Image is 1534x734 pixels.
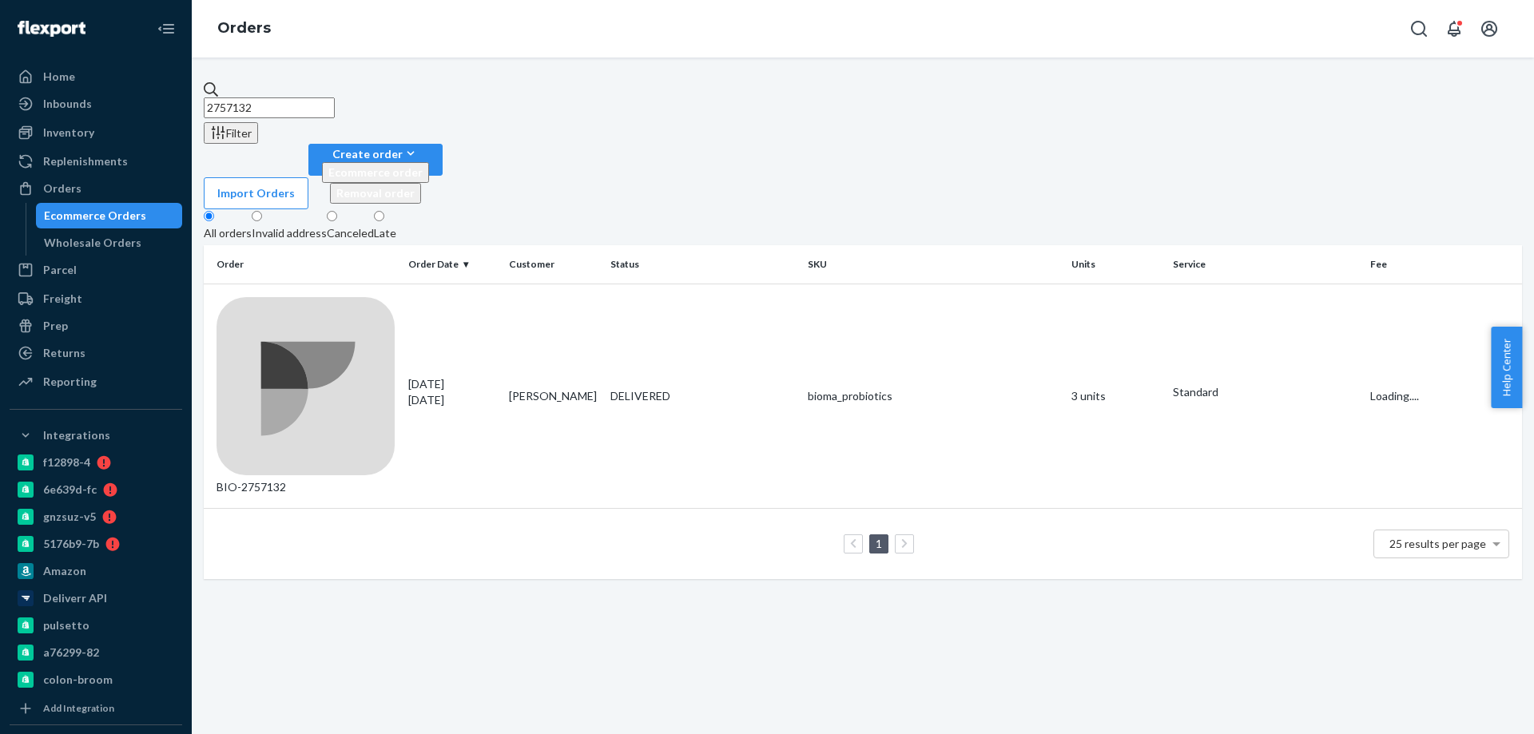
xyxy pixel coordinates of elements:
[36,203,183,228] a: Ecommerce Orders
[1364,245,1522,284] th: Fee
[43,69,75,85] div: Home
[10,369,182,395] a: Reporting
[374,211,384,221] input: Late
[43,701,114,715] div: Add Integration
[1065,284,1166,509] td: 3 units
[217,297,395,496] div: BIO-2757132
[43,96,92,112] div: Inbounds
[43,454,90,470] div: f12898-4
[43,181,81,196] div: Orders
[10,64,182,89] a: Home
[43,291,82,307] div: Freight
[509,257,598,271] div: Customer
[43,563,86,579] div: Amazon
[1403,13,1435,45] button: Open Search Box
[44,208,146,224] div: Ecommerce Orders
[43,153,128,169] div: Replenishments
[1438,13,1470,45] button: Open notifications
[322,145,429,162] div: Create order
[10,91,182,117] a: Inbounds
[327,211,337,221] input: Canceled
[10,640,182,665] a: a76299-82
[1491,327,1522,408] button: Help Center
[43,345,85,361] div: Returns
[10,176,182,201] a: Orders
[204,211,214,221] input: All orders
[10,558,182,584] a: Amazon
[150,13,182,45] button: Close Navigation
[43,509,96,525] div: gnzsuz-v5
[43,536,99,552] div: 5176b9-7b
[1166,245,1365,284] th: Service
[374,225,396,241] div: Late
[43,125,94,141] div: Inventory
[210,125,252,141] div: Filter
[10,667,182,692] a: colon-broom
[204,245,402,284] th: Order
[43,617,89,633] div: pulsetto
[204,177,308,209] button: Import Orders
[205,6,284,52] ol: breadcrumbs
[36,230,183,256] a: Wholesale Orders
[10,340,182,366] a: Returns
[43,262,77,278] div: Parcel
[408,392,497,408] p: [DATE]
[1065,245,1166,284] th: Units
[322,162,429,183] button: Ecommerce order
[408,376,497,408] div: [DATE]
[10,450,182,475] a: f12898-4
[10,699,182,718] a: Add Integration
[1173,384,1358,400] p: Standard
[43,645,99,661] div: a76299-82
[43,672,113,688] div: colon-broom
[328,165,423,179] span: Ecommerce order
[604,245,802,284] th: Status
[204,225,252,241] div: All orders
[801,245,1065,284] th: SKU
[43,590,107,606] div: Deliverr API
[10,149,182,174] a: Replenishments
[808,388,1059,404] div: bioma_probiotics
[43,427,110,443] div: Integrations
[10,504,182,530] a: gnzsuz-v5
[10,423,182,448] button: Integrations
[217,19,271,37] a: Orders
[10,613,182,638] a: pulsetto
[252,225,327,241] div: Invalid address
[10,313,182,339] a: Prep
[336,186,415,200] span: Removal order
[43,374,97,390] div: Reporting
[872,537,885,550] a: Page 1 is your current page
[10,286,182,311] a: Freight
[10,477,182,502] a: 6e639d-fc
[10,257,182,283] a: Parcel
[308,144,443,176] button: Create orderEcommerce orderRemoval order
[327,225,374,241] div: Canceled
[1473,13,1505,45] button: Open account menu
[252,211,262,221] input: Invalid address
[503,284,604,509] td: [PERSON_NAME]
[204,122,258,144] button: Filter
[204,97,335,118] input: Search orders
[10,120,182,145] a: Inventory
[330,183,421,204] button: Removal order
[44,235,141,251] div: Wholesale Orders
[18,21,85,37] img: Flexport logo
[402,245,503,284] th: Order Date
[43,318,68,334] div: Prep
[1364,284,1522,509] td: Loading....
[610,388,796,404] div: DELIVERED
[43,482,97,498] div: 6e639d-fc
[10,531,182,557] a: 5176b9-7b
[10,585,182,611] a: Deliverr API
[1389,537,1486,550] span: 25 results per page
